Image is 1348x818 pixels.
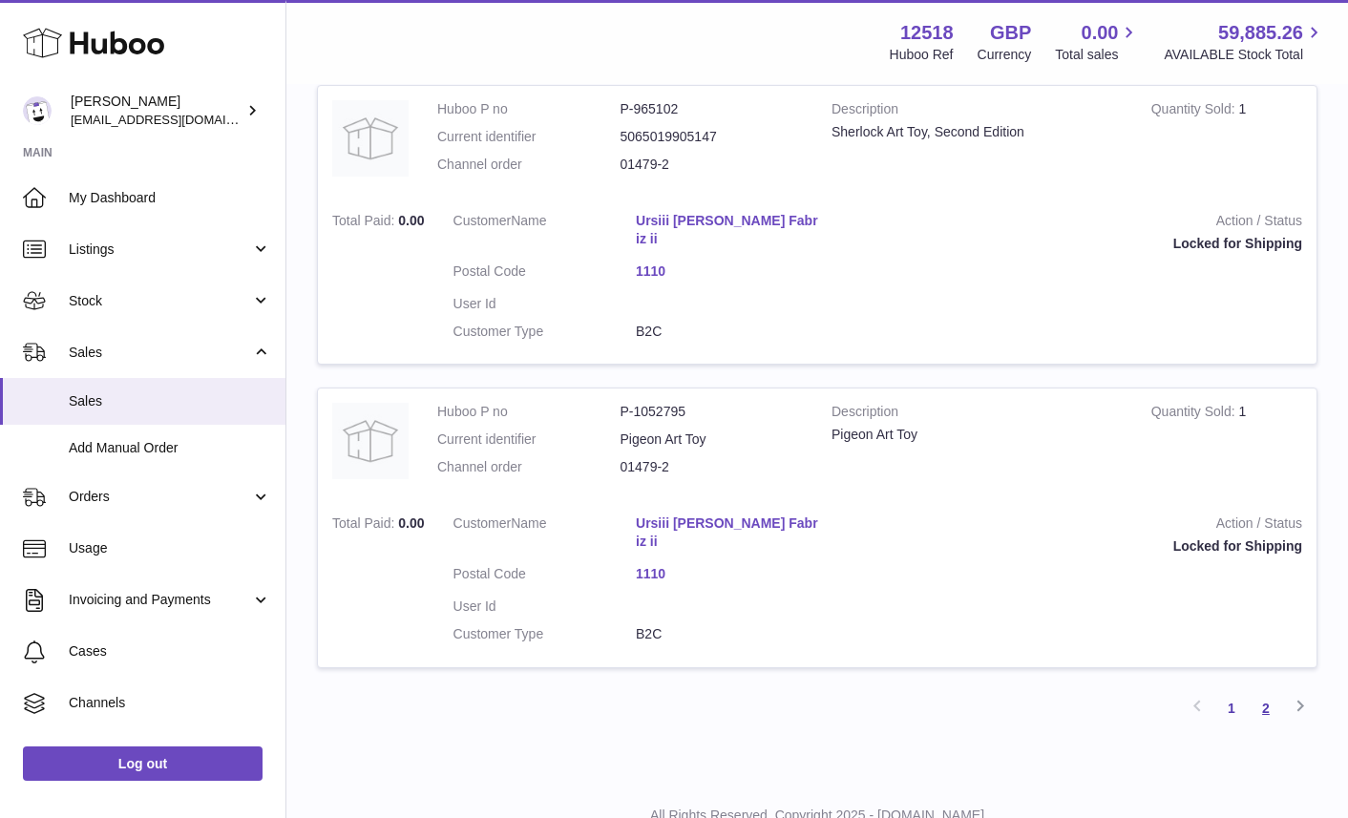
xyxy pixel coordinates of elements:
[1055,20,1140,64] a: 0.00 Total sales
[621,156,804,174] dd: 01479-2
[332,403,409,479] img: no-photo.jpg
[453,212,637,253] dt: Name
[1055,46,1140,64] span: Total sales
[332,213,398,233] strong: Total Paid
[69,488,251,506] span: Orders
[621,403,804,421] dd: P-1052795
[636,514,819,551] a: Ursiii [PERSON_NAME] Fabriz ii
[1164,20,1325,64] a: 59,885.26 AVAILABLE Stock Total
[621,100,804,118] dd: P-965102
[453,565,637,588] dt: Postal Code
[453,323,637,341] dt: Customer Type
[437,403,621,421] dt: Huboo P no
[848,514,1302,537] strong: Action / Status
[437,100,621,118] dt: Huboo P no
[69,539,271,557] span: Usage
[69,642,271,661] span: Cases
[848,537,1302,556] div: Locked for Shipping
[1249,691,1283,725] a: 2
[621,430,804,449] dd: Pigeon Art Toy
[23,96,52,125] img: caitlin@fancylamp.co
[636,323,819,341] dd: B2C
[332,100,409,177] img: no-photo.jpg
[23,746,263,781] a: Log out
[1082,20,1119,46] span: 0.00
[832,123,1123,141] div: Sherlock Art Toy, Second Edition
[398,213,424,228] span: 0.00
[636,212,819,248] a: Ursiii [PERSON_NAME] Fabriz ii
[990,20,1031,46] strong: GBP
[636,262,819,281] a: 1110
[848,212,1302,235] strong: Action / Status
[1164,46,1325,64] span: AVAILABLE Stock Total
[1214,691,1249,725] a: 1
[453,625,637,643] dt: Customer Type
[1218,20,1303,46] span: 59,885.26
[978,46,1032,64] div: Currency
[437,458,621,476] dt: Channel order
[832,426,1123,444] div: Pigeon Art Toy
[453,598,637,616] dt: User Id
[1151,101,1239,121] strong: Quantity Sold
[69,392,271,410] span: Sales
[832,100,1123,123] strong: Description
[437,430,621,449] dt: Current identifier
[69,292,251,310] span: Stock
[453,262,637,285] dt: Postal Code
[71,112,281,127] span: [EMAIL_ADDRESS][DOMAIN_NAME]
[437,156,621,174] dt: Channel order
[398,515,424,531] span: 0.00
[453,213,512,228] span: Customer
[1137,388,1316,500] td: 1
[69,344,251,362] span: Sales
[636,565,819,583] a: 1110
[848,235,1302,253] div: Locked for Shipping
[69,189,271,207] span: My Dashboard
[1137,86,1316,198] td: 1
[890,46,954,64] div: Huboo Ref
[900,20,954,46] strong: 12518
[636,625,819,643] dd: B2C
[69,591,251,609] span: Invoicing and Payments
[69,241,251,259] span: Listings
[453,295,637,313] dt: User Id
[453,515,512,531] span: Customer
[453,514,637,556] dt: Name
[621,458,804,476] dd: 01479-2
[69,439,271,457] span: Add Manual Order
[832,403,1123,426] strong: Description
[621,128,804,146] dd: 5065019905147
[1151,404,1239,424] strong: Quantity Sold
[69,694,271,712] span: Channels
[437,128,621,146] dt: Current identifier
[71,93,242,129] div: [PERSON_NAME]
[332,515,398,535] strong: Total Paid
